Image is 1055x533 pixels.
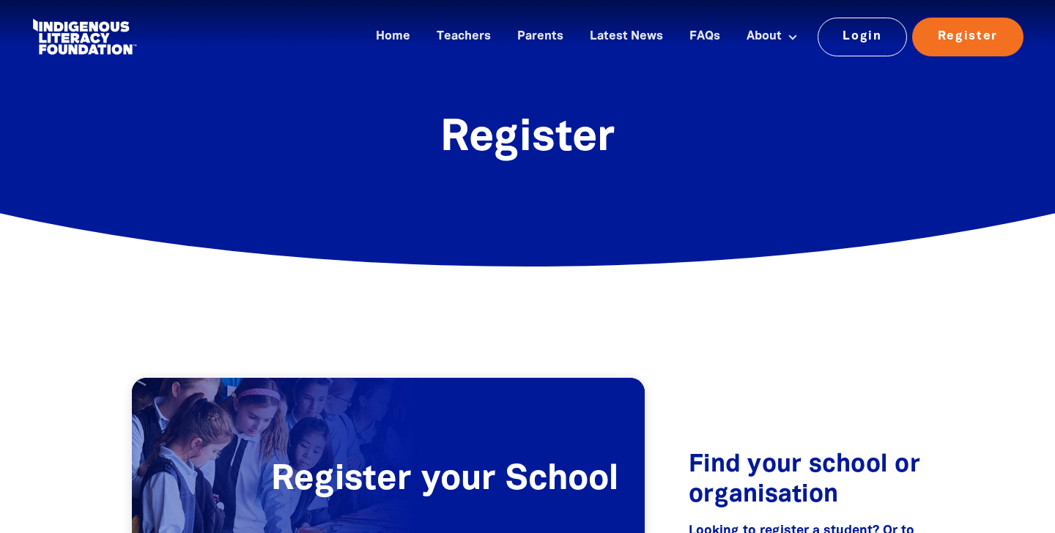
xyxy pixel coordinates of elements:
[508,25,572,49] a: Parents
[738,25,807,49] a: About
[581,25,672,49] a: Latest News
[428,25,500,49] a: Teachers
[681,25,729,49] a: FAQs
[689,454,920,507] span: Find your school or organisation
[367,25,419,49] a: Home
[440,119,615,159] span: Register
[818,18,908,56] a: Login
[912,18,1023,56] a: Register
